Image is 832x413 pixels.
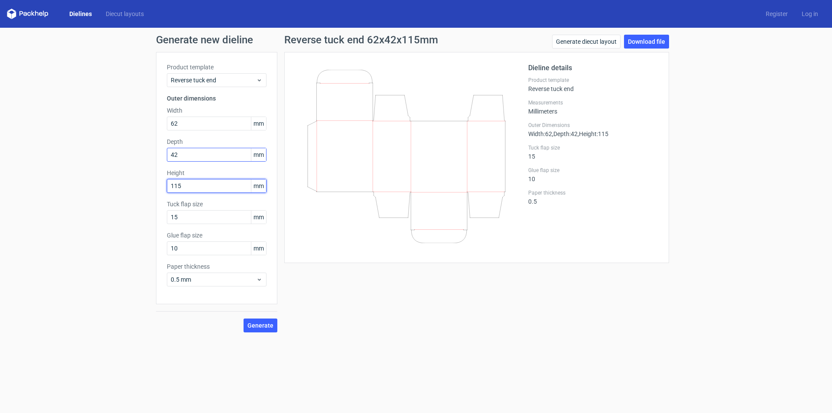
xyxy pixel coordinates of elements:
[171,76,256,85] span: Reverse tuck end
[251,211,266,224] span: mm
[156,35,676,45] h1: Generate new dieline
[528,189,658,205] div: 0.5
[171,275,256,284] span: 0.5 mm
[167,137,266,146] label: Depth
[528,144,658,151] label: Tuck flap size
[251,117,266,130] span: mm
[528,77,658,84] label: Product template
[795,10,825,18] a: Log in
[244,319,277,332] button: Generate
[528,130,552,137] span: Width : 62
[251,148,266,161] span: mm
[624,35,669,49] a: Download file
[552,130,578,137] span: , Depth : 42
[251,242,266,255] span: mm
[528,122,658,129] label: Outer Dimensions
[167,106,266,115] label: Width
[528,144,658,160] div: 15
[528,167,658,174] label: Glue flap size
[528,77,658,92] div: Reverse tuck end
[167,262,266,271] label: Paper thickness
[528,167,658,182] div: 10
[99,10,151,18] a: Diecut layouts
[552,35,621,49] a: Generate diecut layout
[284,35,438,45] h1: Reverse tuck end 62x42x115mm
[167,231,266,240] label: Glue flap size
[578,130,608,137] span: , Height : 115
[167,94,266,103] h3: Outer dimensions
[528,189,658,196] label: Paper thickness
[251,179,266,192] span: mm
[62,10,99,18] a: Dielines
[528,99,658,115] div: Millimeters
[759,10,795,18] a: Register
[528,63,658,73] h2: Dieline details
[167,169,266,177] label: Height
[528,99,658,106] label: Measurements
[167,63,266,72] label: Product template
[247,322,273,328] span: Generate
[167,200,266,208] label: Tuck flap size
